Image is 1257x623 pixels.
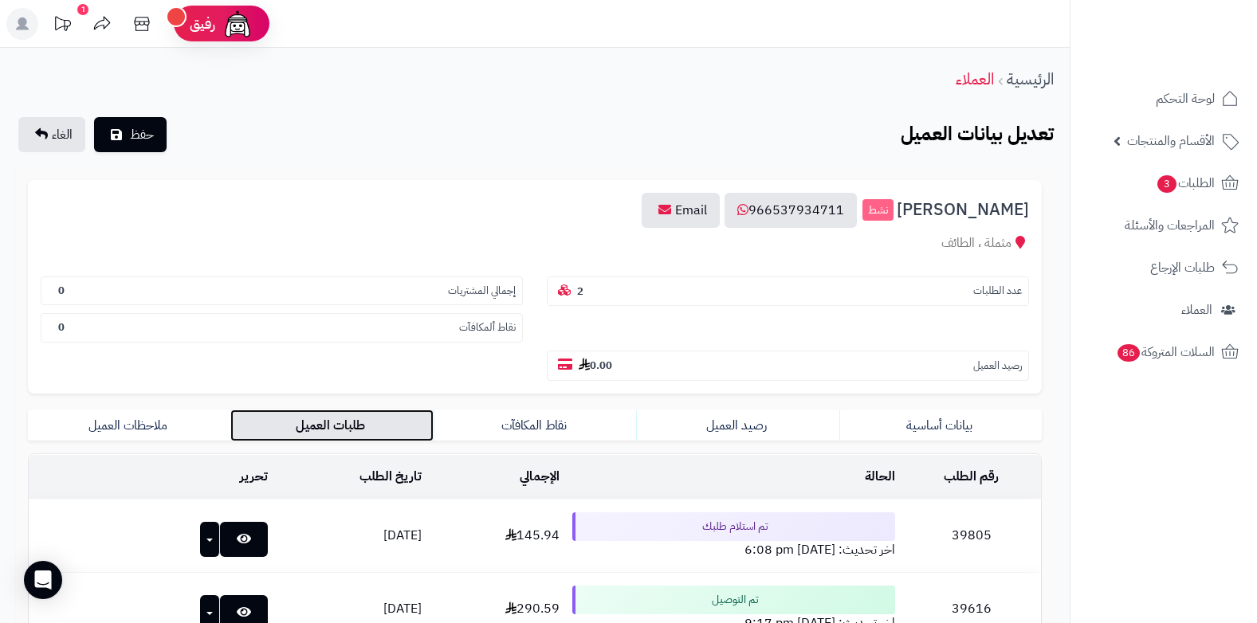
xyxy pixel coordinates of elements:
[274,455,428,499] td: تاريخ الطلب
[58,283,65,298] b: 0
[52,125,73,144] span: الغاء
[1156,172,1215,194] span: الطلبات
[77,4,88,15] div: 1
[448,284,516,299] small: إجمالي المشتريات
[1156,88,1215,110] span: لوحة التحكم
[274,500,428,572] td: [DATE]
[1181,299,1212,321] span: العملاء
[1080,333,1247,371] a: السلات المتروكة86
[230,409,433,441] a: طلبات العميل
[41,234,1029,253] div: مثملة ، الطائف
[1118,344,1140,362] span: 86
[566,500,902,572] td: اخر تحديث: [DATE] 6:08 pm
[1127,130,1215,152] span: الأقسام والمنتجات
[222,8,253,40] img: ai-face.png
[29,455,274,499] td: تحرير
[459,320,516,335] small: نقاط ألمكافآت
[428,455,566,499] td: الإجمالي
[42,8,82,44] a: تحديثات المنصة
[1149,40,1242,73] img: logo-2.png
[902,500,1041,572] td: 39805
[577,284,583,299] b: 2
[566,455,902,499] td: الحالة
[956,67,994,91] a: العملاء
[1080,164,1247,202] a: الطلبات3
[190,14,215,33] span: رفيق
[1150,257,1215,279] span: طلبات الإرجاع
[636,409,839,441] a: رصيد العميل
[642,193,720,228] a: Email
[572,586,895,614] div: تم التوصيل
[897,201,1029,219] span: [PERSON_NAME]
[579,358,612,373] b: 0.00
[1157,175,1176,193] span: 3
[973,284,1022,299] small: عدد الطلبات
[1080,249,1247,287] a: طلبات الإرجاع
[1116,341,1215,363] span: السلات المتروكة
[839,409,1042,441] a: بيانات أساسية
[1080,206,1247,245] a: المراجعات والأسئلة
[24,561,62,599] div: Open Intercom Messenger
[1080,291,1247,329] a: العملاء
[973,359,1022,374] small: رصيد العميل
[725,193,857,228] a: 966537934711
[862,199,894,221] small: نشط
[902,455,1041,499] td: رقم الطلب
[1007,67,1054,91] a: الرئيسية
[1080,80,1247,118] a: لوحة التحكم
[58,319,65,335] b: 0
[94,117,167,152] button: حفظ
[18,117,85,152] a: الغاء
[428,500,566,572] td: 145.94
[901,120,1054,148] b: تعديل بيانات العميل
[130,125,154,144] span: حفظ
[1125,214,1215,237] span: المراجعات والأسئلة
[434,409,636,441] a: نقاط المكافآت
[28,409,230,441] a: ملاحظات العميل
[572,512,895,541] div: تم استلام طلبك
